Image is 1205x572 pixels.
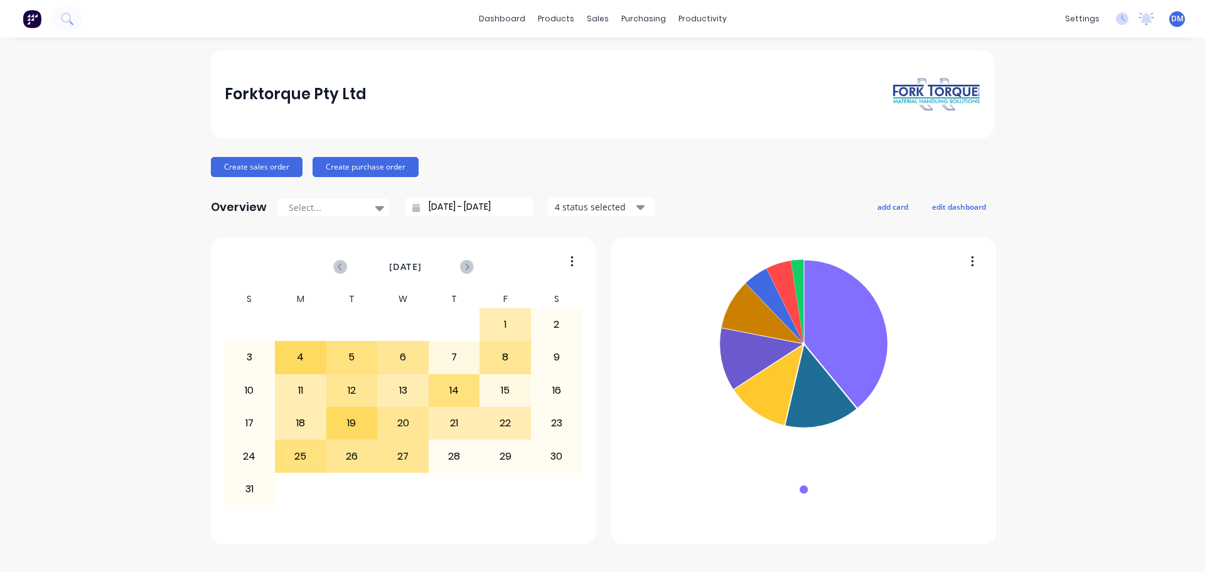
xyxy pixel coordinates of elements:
div: M [275,290,326,308]
div: 29 [480,440,530,472]
div: 4 status selected [555,200,634,213]
div: 5 [327,342,377,373]
div: S [224,290,276,308]
button: Create purchase order [313,157,419,177]
button: add card [869,198,916,215]
div: T [326,290,378,308]
div: 26 [327,440,377,472]
div: 14 [429,375,479,406]
button: 4 status selected [548,198,655,217]
div: Overview [211,195,267,220]
div: 31 [225,473,275,505]
div: 21 [429,407,479,439]
div: 30 [532,440,582,472]
a: dashboard [473,9,532,28]
div: sales [581,9,615,28]
div: S [531,290,582,308]
img: Forktorque Pty Ltd [892,77,980,112]
div: purchasing [615,9,672,28]
div: 20 [378,407,428,439]
div: settings [1059,9,1106,28]
div: 16 [532,375,582,406]
div: 25 [276,440,326,472]
div: 19 [327,407,377,439]
img: Factory [23,9,41,28]
div: 22 [480,407,530,439]
div: 10 [225,375,275,406]
div: W [377,290,429,308]
div: F [479,290,531,308]
span: [DATE] [389,260,422,274]
span: DM [1171,13,1184,24]
div: 27 [378,440,428,472]
div: 7 [429,342,479,373]
div: 6 [378,342,428,373]
div: 3 [225,342,275,373]
div: 2 [532,309,582,340]
div: 17 [225,407,275,439]
div: 23 [532,407,582,439]
div: 18 [276,407,326,439]
div: 12 [327,375,377,406]
div: 28 [429,440,479,472]
button: Create sales order [211,157,303,177]
div: 13 [378,375,428,406]
div: 1 [480,309,530,340]
div: 9 [532,342,582,373]
div: productivity [672,9,733,28]
div: 24 [225,440,275,472]
div: products [532,9,581,28]
button: edit dashboard [924,198,994,215]
div: 8 [480,342,530,373]
div: T [429,290,480,308]
div: 11 [276,375,326,406]
div: 4 [276,342,326,373]
div: 15 [480,375,530,406]
div: Forktorque Pty Ltd [225,82,367,107]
